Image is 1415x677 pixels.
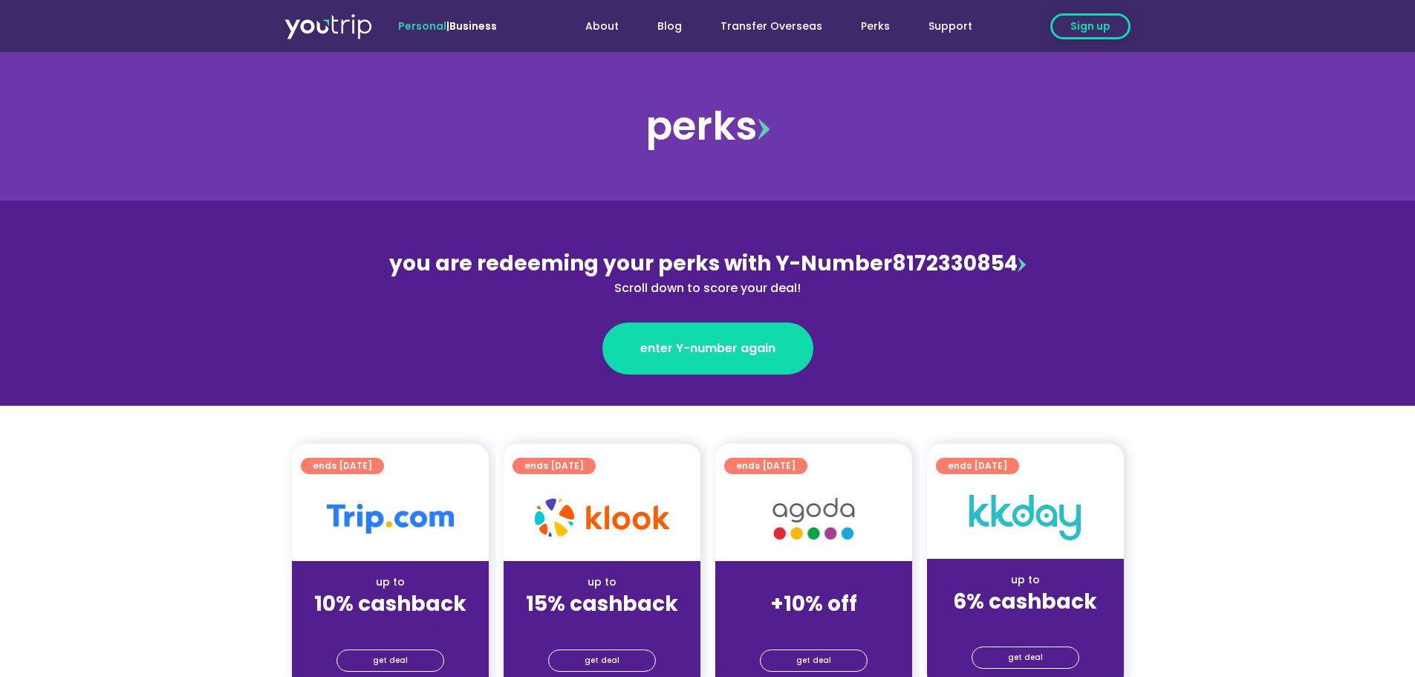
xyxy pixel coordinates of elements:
[386,248,1030,297] div: 8172330854
[398,19,497,33] span: |
[386,279,1030,297] div: Scroll down to score your deal!
[796,650,831,671] span: get deal
[524,458,584,474] span: ends [DATE]
[537,13,992,40] nav: Menu
[909,13,992,40] a: Support
[1008,647,1043,668] span: get deal
[336,650,444,672] a: get deal
[948,458,1007,474] span: ends [DATE]
[736,458,796,474] span: ends [DATE]
[1070,19,1110,34] span: Sign up
[972,647,1079,669] a: get deal
[526,589,678,618] strong: 15% cashback
[800,574,827,589] span: up to
[936,458,1019,474] a: ends [DATE]
[301,458,384,474] a: ends [DATE]
[953,587,1097,616] strong: 6% cashback
[373,650,408,671] span: get deal
[398,19,446,33] span: Personal
[389,249,892,278] span: you are redeeming your perks with Y-Number
[585,650,619,671] span: get deal
[638,13,701,40] a: Blog
[727,618,900,633] div: (for stays only)
[939,572,1112,588] div: up to
[513,458,596,474] a: ends [DATE]
[939,615,1112,631] div: (for stays only)
[515,618,689,633] div: (for stays only)
[313,458,372,474] span: ends [DATE]
[701,13,842,40] a: Transfer Overseas
[449,19,497,33] a: Business
[1050,13,1131,39] a: Sign up
[724,458,807,474] a: ends [DATE]
[515,574,689,590] div: up to
[304,574,477,590] div: up to
[770,589,857,618] strong: +10% off
[314,589,466,618] strong: 10% cashback
[842,13,909,40] a: Perks
[760,650,868,672] a: get deal
[640,340,775,357] span: enter Y-number again
[566,13,638,40] a: About
[548,650,656,672] a: get deal
[602,323,813,375] a: enter Y-number again
[304,618,477,633] div: (for stays only)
